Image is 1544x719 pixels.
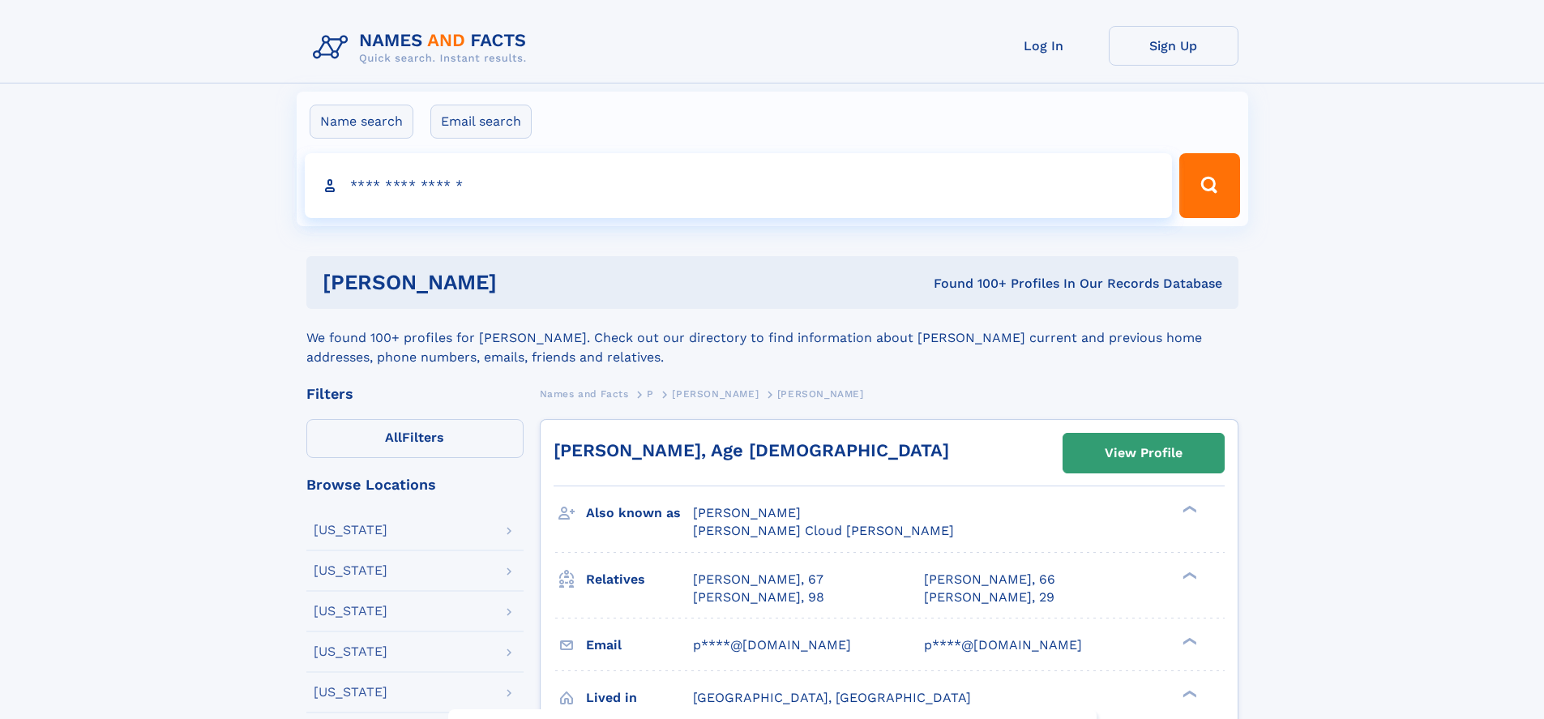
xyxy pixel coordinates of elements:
[1105,434,1183,472] div: View Profile
[647,383,654,404] a: P
[1178,688,1198,699] div: ❯
[1178,636,1198,646] div: ❯
[693,505,801,520] span: [PERSON_NAME]
[693,588,824,606] a: [PERSON_NAME], 98
[647,388,654,400] span: P
[306,387,524,401] div: Filters
[586,631,693,659] h3: Email
[554,440,949,460] a: [PERSON_NAME], Age [DEMOGRAPHIC_DATA]
[306,309,1238,367] div: We found 100+ profiles for [PERSON_NAME]. Check out our directory to find information about [PERS...
[1109,26,1238,66] a: Sign Up
[672,383,759,404] a: [PERSON_NAME]
[693,690,971,705] span: [GEOGRAPHIC_DATA], [GEOGRAPHIC_DATA]
[715,275,1222,293] div: Found 100+ Profiles In Our Records Database
[777,388,864,400] span: [PERSON_NAME]
[586,684,693,712] h3: Lived in
[672,388,759,400] span: [PERSON_NAME]
[979,26,1109,66] a: Log In
[314,645,387,658] div: [US_STATE]
[586,499,693,527] h3: Also known as
[306,419,524,458] label: Filters
[693,571,823,588] a: [PERSON_NAME], 67
[305,153,1173,218] input: search input
[314,564,387,577] div: [US_STATE]
[1063,434,1224,473] a: View Profile
[924,588,1054,606] a: [PERSON_NAME], 29
[314,686,387,699] div: [US_STATE]
[1179,153,1239,218] button: Search Button
[323,272,716,293] h1: [PERSON_NAME]
[314,524,387,537] div: [US_STATE]
[693,523,954,538] span: [PERSON_NAME] Cloud [PERSON_NAME]
[306,477,524,492] div: Browse Locations
[310,105,413,139] label: Name search
[1178,504,1198,515] div: ❯
[306,26,540,70] img: Logo Names and Facts
[314,605,387,618] div: [US_STATE]
[430,105,532,139] label: Email search
[1178,570,1198,580] div: ❯
[924,571,1055,588] a: [PERSON_NAME], 66
[540,383,629,404] a: Names and Facts
[586,566,693,593] h3: Relatives
[385,430,402,445] span: All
